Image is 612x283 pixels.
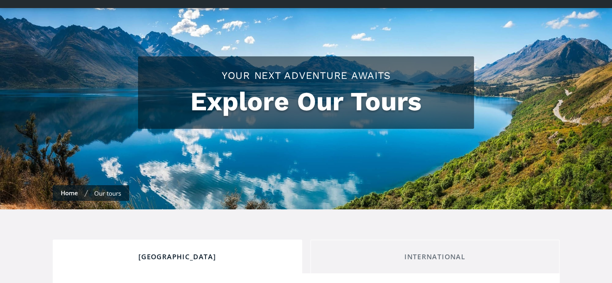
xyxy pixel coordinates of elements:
[94,189,121,197] div: Our tours
[317,252,553,261] div: International
[146,87,466,117] h1: Explore Our Tours
[146,68,466,83] h2: Your Next Adventure Awaits
[61,189,78,197] a: Home
[53,185,129,201] nav: breadcrumbs
[60,252,295,261] div: [GEOGRAPHIC_DATA]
